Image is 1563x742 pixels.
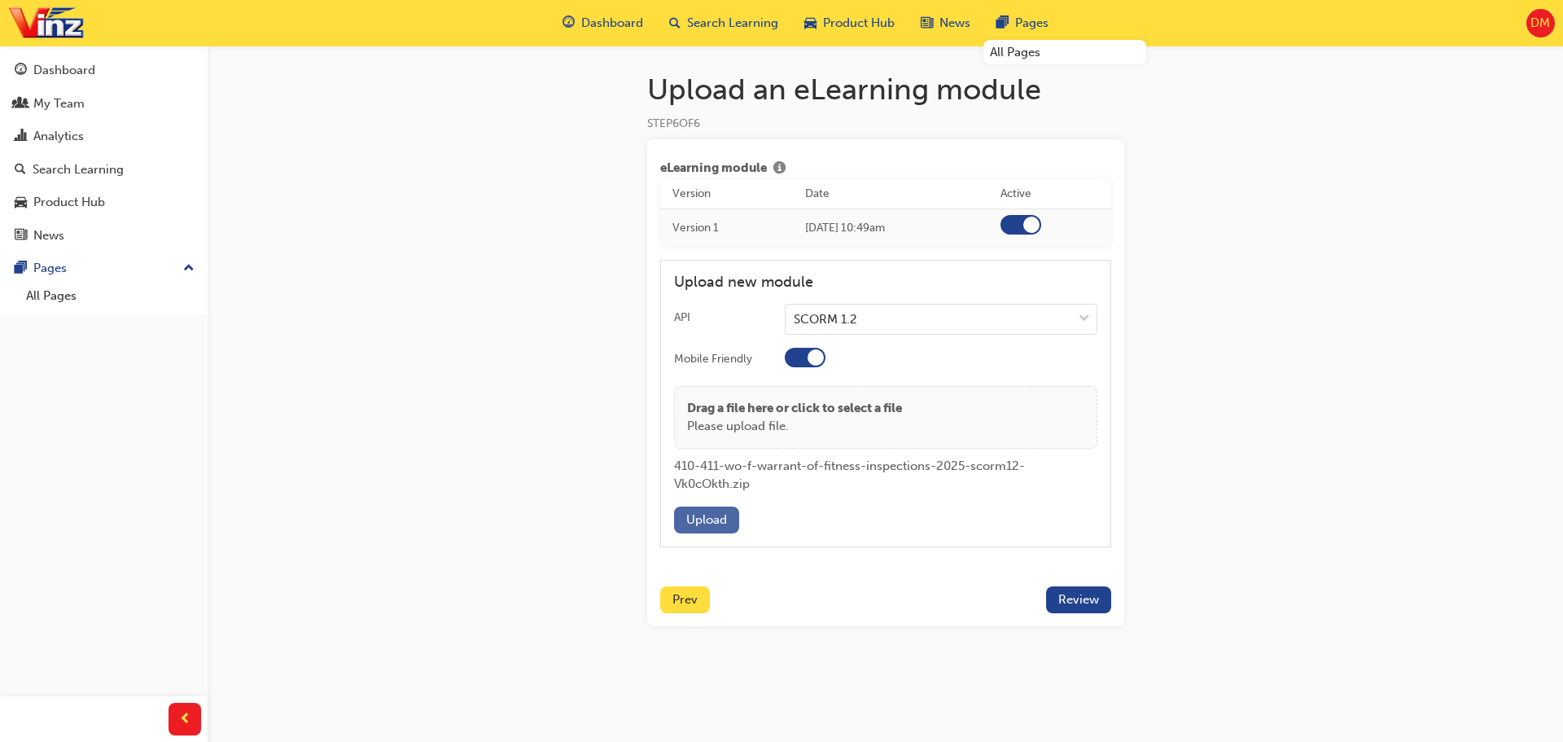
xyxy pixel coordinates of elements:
a: News [7,221,201,251]
button: DashboardMy TeamAnalyticsSearch LearningProduct HubNews [7,52,201,253]
span: info-icon [773,162,786,177]
div: API [674,310,690,326]
span: car-icon [804,13,817,33]
span: people-icon [15,97,27,112]
th: Version [660,179,793,209]
a: guage-iconDashboard [549,7,656,40]
span: 410-411-wo-f-warrant-of-fitness-inspections-2025-scorm12-Vk0cOkth.zip [674,459,1025,492]
div: Product Hub [33,193,105,212]
span: Review [1058,592,1099,607]
span: eLearning module [660,159,767,179]
a: news-iconNews [908,7,983,40]
span: news-icon [921,13,933,33]
span: guage-icon [15,64,27,78]
span: Prev [672,592,698,607]
button: Review [1046,586,1111,613]
td: Version 1 [660,209,793,247]
div: Dashboard [33,61,95,80]
span: up-icon [183,258,195,279]
span: DM [1530,14,1550,33]
a: pages-iconPages [983,7,1062,40]
span: pages-icon [996,13,1009,33]
th: Date [793,179,988,209]
button: Pages [7,253,201,283]
div: Drag a file here or click to select a filePlease upload file. [674,386,1097,449]
h4: Upload new module [674,274,1097,292]
td: [DATE] 10:49am [793,209,988,247]
span: car-icon [15,195,27,210]
div: My Team [33,94,85,113]
p: Drag a file here or click to select a file [687,399,902,418]
div: News [33,226,64,245]
span: chart-icon [15,130,27,144]
span: Dashboard [581,14,643,33]
button: Show info [767,159,792,179]
a: Search Learning [7,155,201,185]
span: news-icon [15,229,27,244]
a: search-iconSearch Learning [656,7,791,40]
span: search-icon [15,163,26,178]
span: Pages [1015,14,1049,33]
span: Search Learning [687,14,778,33]
span: down-icon [1079,309,1090,330]
a: Dashboard [7,55,201,86]
span: STEP 6 OF 6 [647,116,700,130]
a: My Team [7,89,201,119]
span: search-icon [669,13,681,33]
span: pages-icon [15,261,27,276]
span: guage-icon [563,13,575,33]
a: car-iconProduct Hub [791,7,908,40]
img: vinz [8,5,84,42]
th: Active [988,179,1110,209]
div: Mobile Friendly [674,351,752,367]
div: Analytics [33,127,84,146]
button: Upload [674,507,739,533]
a: All Pages [20,283,201,309]
p: Please upload file. [687,417,902,436]
div: Pages [33,259,67,278]
div: SCORM 1.2 [794,310,857,329]
span: Product Hub [823,14,895,33]
a: All Pages [983,40,1146,65]
a: Analytics [7,121,201,151]
button: DM [1526,9,1555,37]
a: Product Hub [7,187,201,217]
h1: Upload an eLearning module [647,72,1124,108]
span: News [939,14,970,33]
div: Search Learning [33,160,124,179]
button: Prev [660,586,710,613]
span: prev-icon [179,709,191,730]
